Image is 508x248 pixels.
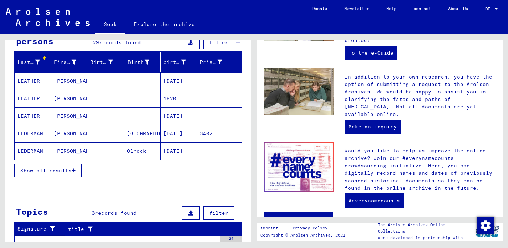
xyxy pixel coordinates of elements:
[125,16,203,33] a: Explore the archive
[51,52,87,72] mat-header-cell: First name
[17,130,43,137] font: LEDERMAN
[477,217,494,234] img: Change consent
[312,6,327,11] font: Donate
[260,224,284,232] a: imprint
[90,56,123,68] div: Birth name
[163,95,176,102] font: 1920
[54,56,87,68] div: First name
[386,6,396,11] font: Help
[477,217,494,234] div: Change consent
[200,59,232,65] font: Prisoner #
[95,16,125,34] a: Seek
[260,232,345,238] font: Copyright © Arolsen Archives, 2021
[20,167,72,174] font: Show all results
[17,59,46,65] font: Last name
[287,224,336,232] a: Privacy Policy
[17,113,40,119] font: LEATHER
[345,193,404,208] a: #everynamecounts
[485,6,490,11] font: DE
[54,59,86,65] font: First name
[16,206,48,217] font: Topics
[260,225,278,231] font: imprint
[345,74,492,117] font: In addition to your own research, you have the option of submitting a request to the Arolsen Arch...
[413,6,431,11] font: contact
[17,56,51,68] div: Last name
[17,226,46,232] font: Signature
[345,147,492,191] font: Would you like to help us improve the online archive? Join our #everynamecounts crowdsourcing ini...
[54,113,96,119] font: [PERSON_NAME]
[127,148,146,154] font: Olnock
[349,197,400,204] font: #everynamecounts
[17,78,40,84] font: LEATHER
[163,78,183,84] font: [DATE]
[163,113,183,119] font: [DATE]
[16,36,54,46] font: persons
[104,21,117,27] font: Seek
[128,59,144,65] font: Birth
[209,39,228,46] font: filter
[203,206,234,220] button: filter
[293,225,327,231] font: Privacy Policy
[124,52,161,72] mat-header-cell: Birth
[345,120,401,134] a: Make an inquiry
[378,235,463,240] font: were developed in partnership with
[163,59,195,65] font: birth date
[17,95,40,102] font: LEATHER
[284,225,287,231] font: |
[6,8,90,26] img: Arolsen_neg.svg
[127,130,182,137] font: [GEOGRAPHIC_DATA]
[448,6,468,11] font: About Us
[54,95,96,102] font: [PERSON_NAME]
[200,130,213,137] font: 3402
[17,148,43,154] font: LEDERMAN
[134,21,195,27] font: Explore the archive
[90,59,122,65] font: Birth name
[345,46,397,60] a: To the e-Guide
[264,142,334,192] img: enc.jpg
[54,130,96,137] font: [PERSON_NAME]
[17,223,65,235] div: Signature
[163,148,183,154] font: [DATE]
[95,210,137,216] font: records found
[15,52,51,72] mat-header-cell: Last name
[229,236,233,241] font: 24
[99,39,141,46] font: records found
[87,52,124,72] mat-header-cell: Birth name
[163,130,183,137] font: [DATE]
[68,226,84,232] font: title
[161,52,197,72] mat-header-cell: birth date
[474,222,501,240] img: yv_logo.png
[14,164,82,177] button: Show all results
[127,56,160,68] div: Birth
[200,56,233,68] div: Prisoner #
[68,223,233,235] div: title
[264,68,334,115] img: inquiries.jpg
[349,50,393,56] font: To the e-Guide
[264,212,333,227] a: Open UNESCO website
[163,56,197,68] div: birth date
[92,210,95,216] font: 3
[344,6,369,11] font: Newsletter
[197,52,242,72] mat-header-cell: Prisoner #
[209,210,228,216] font: filter
[203,36,234,49] button: filter
[93,39,99,46] font: 29
[54,148,96,154] font: [PERSON_NAME]
[268,216,329,223] font: Open UNESCO website
[349,123,397,130] font: Make an inquiry
[54,78,96,84] font: [PERSON_NAME]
